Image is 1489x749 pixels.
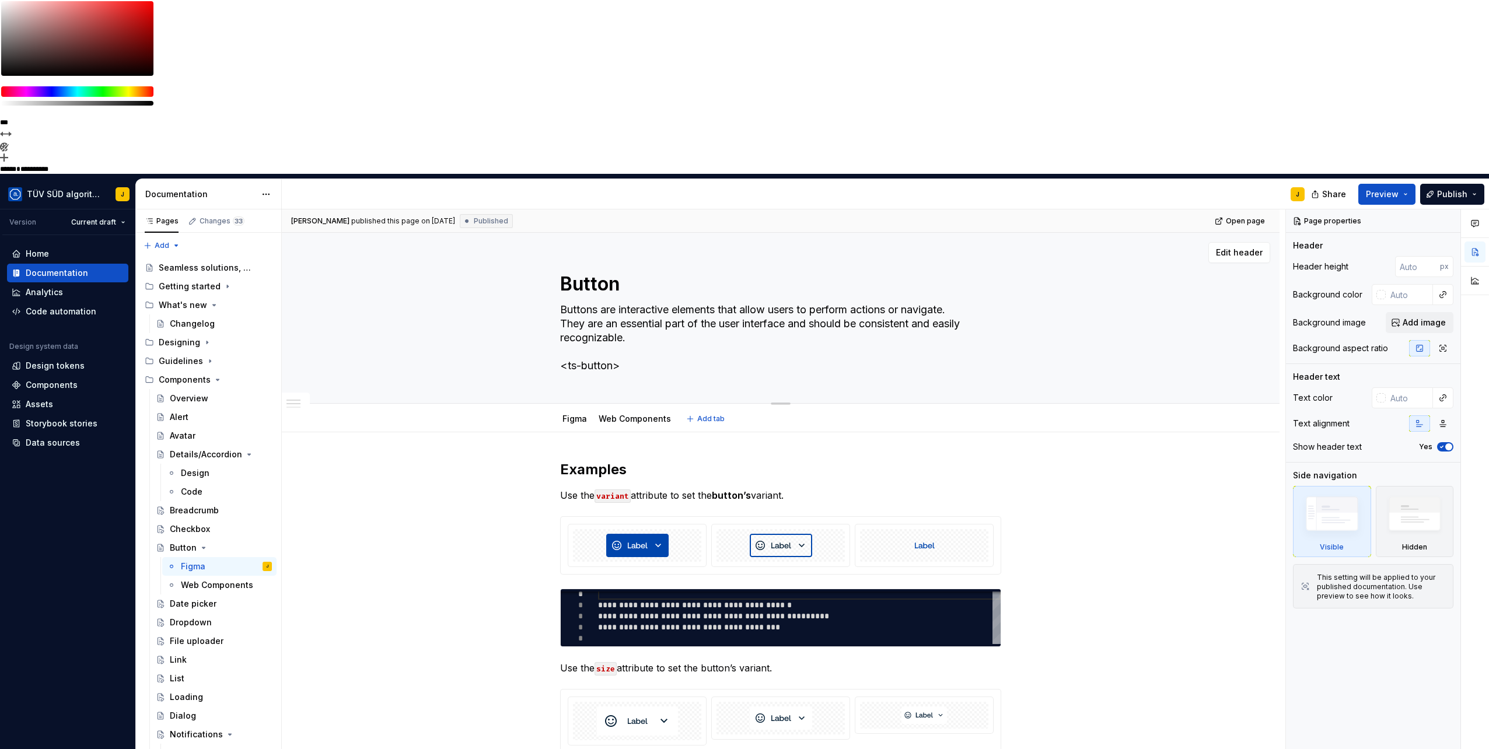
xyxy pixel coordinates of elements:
a: FigmaJ [162,557,277,576]
div: Seamless solutions, unified experiences. [159,262,255,274]
div: Documentation [145,188,256,200]
div: File uploader [170,635,223,647]
div: Code automation [26,306,96,317]
span: Add tab [697,414,725,423]
a: Figma [562,414,587,423]
img: 990451bc-794c-4bb9-8102-c976337d1631.png [8,187,22,201]
a: List [151,669,277,688]
div: Avatar [170,430,195,442]
div: Assets [26,398,53,410]
div: J [121,190,124,199]
div: Button [170,542,197,554]
a: Documentation [7,264,128,282]
div: TÜV SÜD algorithm [27,188,102,200]
div: Breadcrumb [170,505,219,516]
a: Seamless solutions, unified experiences. [140,258,277,277]
a: Code [162,482,277,501]
div: Guidelines [140,352,277,370]
div: Version [9,218,36,227]
button: Add [140,237,184,254]
code: variant [595,489,631,503]
span: Current draft [71,218,116,227]
div: Web Components [594,406,676,430]
textarea: Buttons are interactive elements that allow users to perform actions or navigate. They are an ess... [558,300,999,375]
div: Hidden [1376,486,1454,557]
span: Published [474,216,508,226]
div: Designing [140,333,277,352]
div: J [266,561,268,572]
div: Background image [1293,317,1366,328]
div: Dropdown [170,617,212,628]
div: Documentation [26,267,88,279]
span: [PERSON_NAME] [291,216,349,226]
a: Design [162,464,277,482]
a: Alert [151,408,277,426]
span: Publish [1437,188,1467,200]
div: Data sources [26,437,80,449]
button: Publish [1420,184,1484,205]
span: 33 [233,216,244,226]
button: Share [1305,184,1354,205]
button: Preview [1358,184,1415,205]
textarea: Button [558,270,999,298]
span: Open page [1226,216,1265,226]
a: Web Components [599,414,671,423]
div: Home [26,248,49,260]
div: Design [181,467,209,479]
p: px [1440,262,1449,271]
div: Side navigation [1293,470,1357,481]
div: Dialog [170,710,196,722]
div: Date picker [170,598,216,610]
span: Edit header [1216,247,1263,258]
div: Show header text [1293,441,1362,453]
code: size [595,662,617,675]
div: This setting will be applied to your published documentation. Use preview to see how it looks. [1317,573,1446,601]
div: Components [159,374,211,386]
div: Visible [1293,486,1371,557]
div: Hidden [1402,542,1427,552]
div: List [170,673,184,684]
a: Code automation [7,302,128,321]
strong: button’s [712,489,751,501]
div: published this page on [DATE] [351,216,455,226]
div: Guidelines [159,355,203,367]
a: Components [7,376,128,394]
a: Button [151,538,277,557]
div: Text color [1293,392,1333,404]
div: Loading [170,691,203,703]
button: Edit header [1208,242,1270,263]
div: Visible [1320,542,1344,552]
a: Storybook stories [7,414,128,433]
div: Design system data [9,342,78,351]
div: What's new [159,299,207,311]
div: Changelog [170,318,215,330]
a: Open page [1211,213,1270,229]
a: Link [151,650,277,669]
span: Preview [1366,188,1399,200]
a: Dialog [151,706,277,725]
div: Web Components [181,579,253,591]
div: Analytics [26,286,63,298]
a: Overview [151,389,277,408]
div: Overview [170,393,208,404]
div: Getting started [140,277,277,296]
input: Auto [1386,387,1433,408]
div: Getting started [159,281,221,292]
span: Add image [1403,317,1446,328]
p: Use the attribute to set the button’s variant. [560,661,1001,675]
a: Assets [7,395,128,414]
button: Add image [1386,312,1453,333]
input: Auto [1395,256,1440,277]
div: Header [1293,240,1323,251]
h2: Examples [560,460,1001,479]
a: Loading [151,688,277,706]
div: Checkbox [170,523,210,535]
a: Home [7,244,128,263]
input: Auto [1386,284,1433,305]
div: Pages [145,216,179,226]
div: J [1296,190,1299,199]
div: Details/Accordion [170,449,242,460]
div: What's new [140,296,277,314]
a: Details/Accordion [151,445,277,464]
a: Checkbox [151,520,277,538]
